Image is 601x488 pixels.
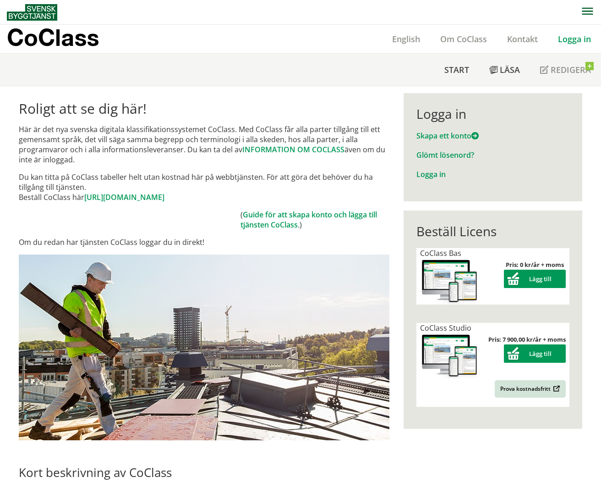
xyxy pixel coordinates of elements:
h1: Roligt att se dig här! [19,100,389,117]
img: coclass-license.jpg [420,333,479,379]
img: Svensk Byggtjänst [7,4,57,21]
a: Start [434,54,479,86]
p: Du kan titta på CoClass tabeller helt utan kostnad här på webbtjänsten. För att göra det behöver ... [19,172,389,202]
p: Här är det nya svenska digitala klassifikationssystemet CoClass. Med CoClass får alla parter till... [19,124,389,165]
a: Läsa [479,54,530,86]
strong: Pris: 7 900,00 kr/år + moms [488,335,566,344]
button: Lägg till [504,270,566,288]
a: Guide för att skapa konto och lägga till tjänsten CoClass [240,210,377,230]
img: login.jpg [19,255,389,440]
a: Kontakt [497,33,548,44]
a: Lägg till [504,349,566,358]
a: CoClass [7,25,119,53]
div: Beställ Licens [416,223,569,239]
img: Outbound.png [552,385,560,392]
span: CoClass Studio [420,323,471,333]
a: INFORMATION OM COCLASS [242,144,344,155]
span: Start [444,64,469,75]
a: Om CoClass [430,33,497,44]
a: Skapa ett konto [416,131,479,141]
a: Lägg till [504,275,566,283]
h2: Kort beskrivning av CoClass [19,465,389,480]
a: Logga in [548,33,601,44]
img: coclass-license.jpg [420,258,479,305]
a: [URL][DOMAIN_NAME] [84,192,164,202]
p: CoClass [7,32,99,43]
span: CoClass Bas [420,248,461,258]
strong: Pris: 0 kr/år + moms [506,261,564,269]
button: Lägg till [504,344,566,363]
div: Logga in [416,106,569,122]
a: English [382,33,430,44]
a: Prova kostnadsfritt [495,380,566,398]
p: Om du redan har tjänsten CoClass loggar du in direkt! [19,237,389,247]
span: Läsa [500,64,520,75]
td: ( .) [240,210,389,230]
a: Glömt lösenord? [416,150,474,160]
a: Logga in [416,169,446,179]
